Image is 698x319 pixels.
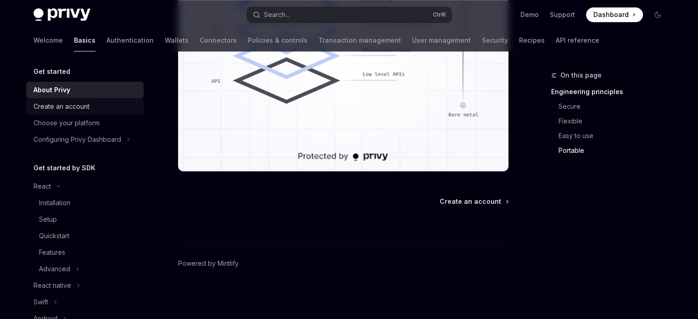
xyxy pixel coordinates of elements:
a: Support [550,10,575,19]
a: Create an account [26,98,144,115]
a: Flexible [558,114,672,129]
a: Policies & controls [248,29,307,51]
h5: Get started by SDK [34,162,95,173]
div: Quickstart [39,230,69,241]
h5: Get started [34,66,70,77]
a: Setup [26,211,144,228]
a: Dashboard [586,7,643,22]
a: Basics [74,29,95,51]
a: Features [26,244,144,261]
a: Create an account [440,197,508,206]
span: Ctrl K [433,11,447,18]
a: Demo [520,10,539,19]
a: Transaction management [318,29,401,51]
span: Dashboard [593,10,629,19]
div: Features [39,247,65,258]
div: Advanced [39,263,70,274]
div: React native [34,280,71,291]
a: Security [482,29,508,51]
a: Quickstart [26,228,144,244]
a: Authentication [106,29,154,51]
button: Toggle dark mode [650,7,665,22]
div: Swift [34,297,48,308]
a: Engineering principles [551,84,672,99]
div: Search... [264,9,290,20]
div: Configuring Privy Dashboard [34,134,121,145]
div: React [34,181,51,192]
button: Search...CtrlK [246,6,452,23]
span: On this page [560,70,602,81]
a: API reference [556,29,599,51]
div: About Privy [34,84,70,95]
a: Wallets [165,29,189,51]
a: User management [412,29,471,51]
span: Create an account [440,197,501,206]
div: Choose your platform [34,118,100,129]
a: Recipes [519,29,545,51]
div: Create an account [34,101,89,112]
a: About Privy [26,82,144,98]
img: dark logo [34,8,90,21]
a: Secure [558,99,672,114]
div: Installation [39,197,70,208]
a: Portable [558,143,672,158]
a: Welcome [34,29,63,51]
a: Powered by Mintlify [178,259,239,268]
div: Setup [39,214,57,225]
a: Easy to use [558,129,672,143]
a: Installation [26,195,144,211]
a: Connectors [200,29,237,51]
a: Choose your platform [26,115,144,131]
